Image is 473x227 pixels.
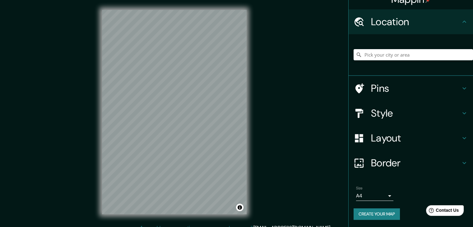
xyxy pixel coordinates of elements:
div: Border [349,151,473,175]
div: A4 [356,191,393,201]
div: Style [349,101,473,126]
label: Size [356,186,363,191]
div: Pins [349,76,473,101]
h4: Location [371,16,461,28]
iframe: Help widget launcher [418,203,466,220]
div: Location [349,9,473,34]
h4: Style [371,107,461,119]
input: Pick your city or area [354,49,473,60]
h4: Pins [371,82,461,95]
button: Toggle attribution [236,204,243,211]
canvas: Map [102,10,247,214]
h4: Border [371,157,461,169]
button: Create your map [354,208,400,220]
div: Layout [349,126,473,151]
h4: Layout [371,132,461,144]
